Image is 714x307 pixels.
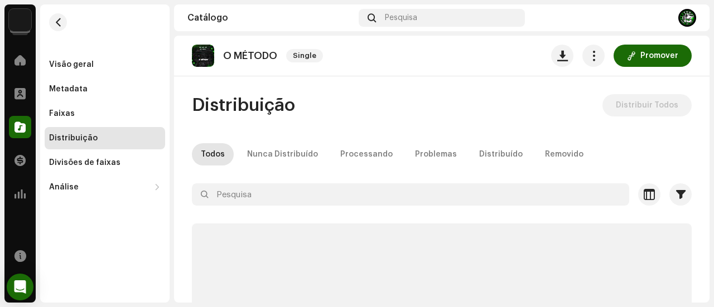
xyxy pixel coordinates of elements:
img: 73287588-981b-47f3-a601-cc5395e99fcf [678,9,696,27]
p: O MÉTODO [223,50,277,62]
input: Pesquisa [192,183,629,206]
span: Single [286,49,323,62]
div: Processando [340,143,393,165]
re-m-nav-item: Divisões de faixas [45,152,165,174]
div: Visão geral [49,60,94,69]
span: Distribuir Todos [616,94,678,116]
re-m-nav-item: Metadata [45,78,165,100]
div: Distribuição [49,134,98,143]
div: Nunca Distribuído [247,143,318,165]
div: Análise [49,183,79,192]
span: Distribuição [192,94,295,116]
div: Divisões de faixas [49,158,120,167]
div: Catálogo [187,13,354,22]
re-m-nav-item: Visão geral [45,53,165,76]
span: Promover [640,45,678,67]
div: Open Intercom Messenger [7,274,33,300]
div: Faixas [49,109,75,118]
re-m-nav-item: Distribuição [45,127,165,149]
div: Removido [545,143,583,165]
span: Pesquisa [385,13,417,22]
img: e063f06e-10a9-47d3-9b72-7ac4cdca5adb [192,45,214,67]
re-m-nav-item: Faixas [45,103,165,125]
div: Todos [201,143,225,165]
div: Metadata [49,85,88,94]
button: Distribuir Todos [602,94,692,116]
button: Promover [614,45,692,67]
div: Problemas [415,143,457,165]
re-m-nav-dropdown: Análise [45,176,165,198]
img: 730b9dfe-18b5-4111-b483-f30b0c182d82 [9,9,31,31]
div: Distribuído [479,143,523,165]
